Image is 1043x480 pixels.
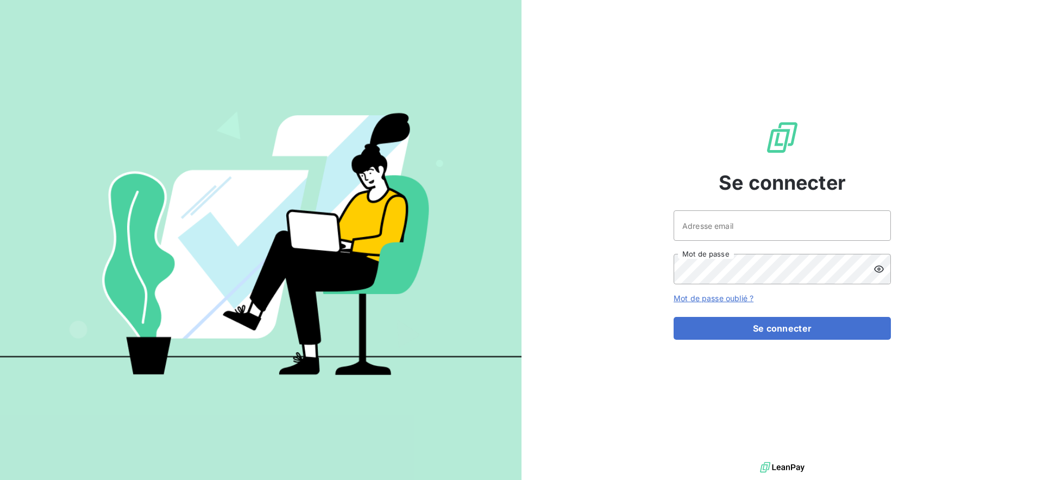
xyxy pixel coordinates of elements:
span: Se connecter [719,168,846,197]
img: Logo LeanPay [765,120,800,155]
img: logo [760,459,805,476]
input: placeholder [674,210,891,241]
button: Se connecter [674,317,891,340]
a: Mot de passe oublié ? [674,294,753,303]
